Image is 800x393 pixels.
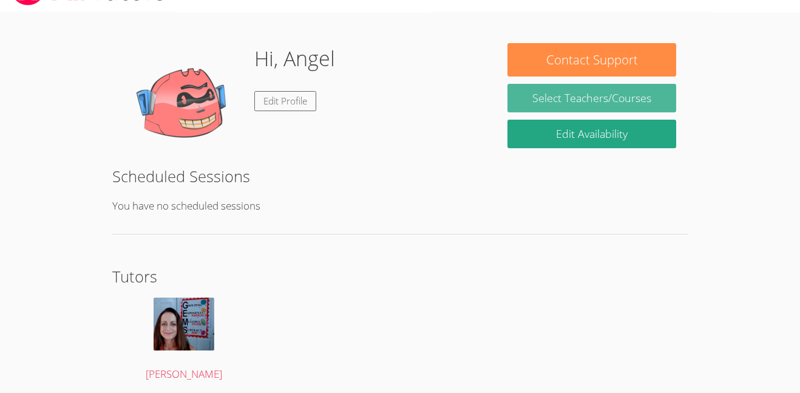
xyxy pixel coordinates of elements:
button: Contact Support [507,43,676,77]
span: [PERSON_NAME] [146,367,222,381]
img: avatar.png [154,298,214,350]
a: Select Teachers/Courses [507,84,676,112]
p: You have no scheduled sessions [112,197,688,215]
a: Edit Availability [507,120,676,148]
a: Edit Profile [254,91,316,111]
img: default.png [123,43,245,165]
a: [PERSON_NAME] [123,298,244,383]
h1: Hi, Angel [254,43,335,74]
h2: Scheduled Sessions [112,165,688,188]
h2: Tutors [112,265,688,288]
